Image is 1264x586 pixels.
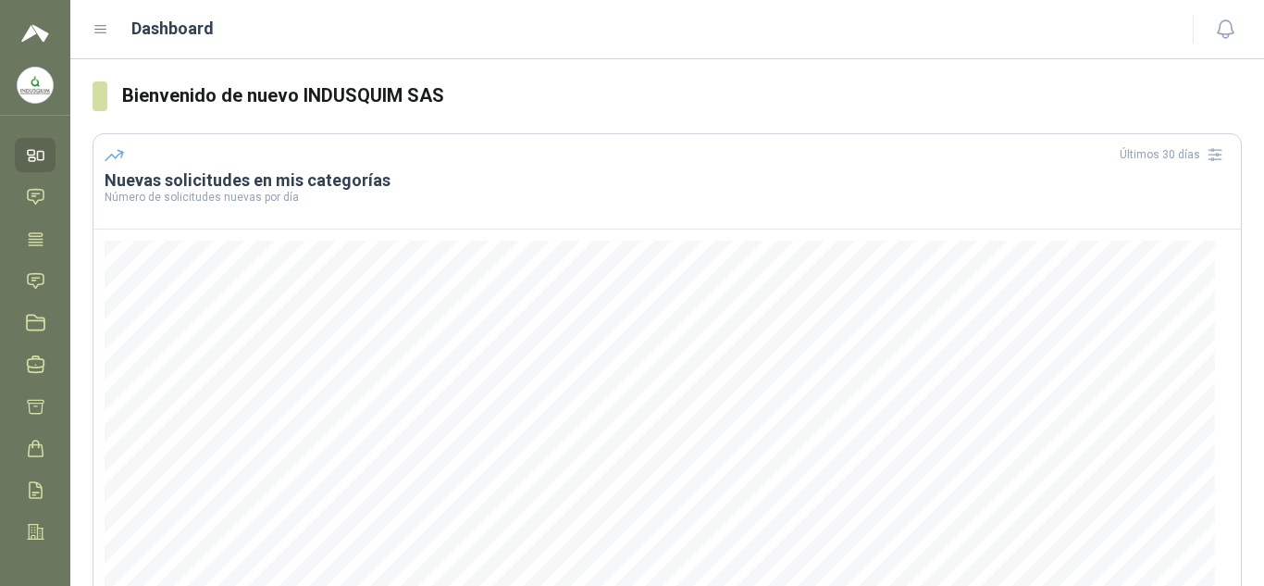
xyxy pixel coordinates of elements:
h3: Bienvenido de nuevo INDUSQUIM SAS [122,81,1242,110]
img: Logo peakr [21,22,49,44]
div: Últimos 30 días [1120,140,1230,169]
h1: Dashboard [131,16,214,42]
p: Número de solicitudes nuevas por día [105,192,1230,203]
img: Company Logo [18,68,53,103]
h3: Nuevas solicitudes en mis categorías [105,169,1230,192]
